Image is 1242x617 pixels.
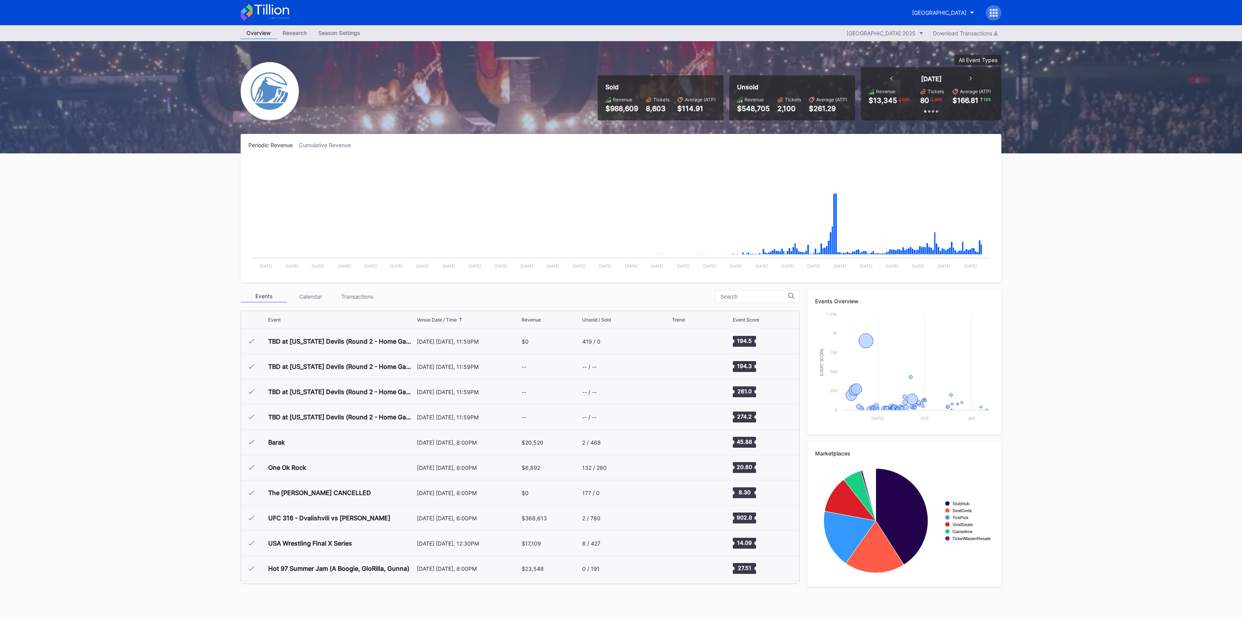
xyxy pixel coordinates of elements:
svg: Chart title [672,534,696,553]
div: Periodic Revenue [248,142,299,148]
text: [DATE] [651,264,664,268]
text: [DATE] [834,264,847,268]
div: 80 [920,96,929,104]
svg: Chart title [672,332,696,351]
div: $368,613 [522,515,547,521]
div: Barak [268,438,285,446]
div: [DATE] [DATE], 8:00PM [417,464,520,471]
div: [DATE] [921,75,942,83]
div: USA Wrestling Final X Series [268,539,352,547]
svg: Chart title [672,483,696,502]
svg: Chart title [815,310,994,427]
div: Research [277,27,312,38]
text: [DATE] [494,264,507,268]
text: [DATE] [520,264,533,268]
div: $17,109 [522,540,541,547]
div: [DATE] [DATE], 6:00PM [417,515,520,521]
text: 250 [830,388,837,393]
div: [DATE] [DATE], 8:00PM [417,439,520,446]
svg: Chart title [672,458,696,477]
div: $0 [522,338,529,345]
text: [DATE] [546,264,559,268]
button: [GEOGRAPHIC_DATA] [906,5,980,20]
div: [DATE] [DATE], 11:59PM [417,338,520,345]
div: Tickets [785,97,801,103]
div: TBD at [US_STATE] Devils (Round 2 - Home Game 2) (Date TBD) (If Necessary) [268,363,415,370]
text: TicketMasterResale [952,536,990,541]
div: 132 / 280 [582,464,607,471]
div: $114.91 [677,104,716,113]
text: 14.09 [737,539,752,546]
div: $0 [522,490,529,496]
text: [DATE] [338,264,351,268]
div: Sold [605,83,716,91]
text: [DATE] [871,416,884,421]
svg: Chart title [248,158,994,275]
div: 2 / 780 [582,515,600,521]
div: [GEOGRAPHIC_DATA] 2025 [847,30,916,36]
text: Event Score [820,348,824,376]
div: $20,520 [522,439,543,446]
div: Calendar [287,290,334,302]
div: $166.81 [952,96,978,104]
text: [DATE] [703,264,716,268]
div: -- / -- [582,414,597,421]
text: 8.30 [738,489,750,495]
text: Oct [921,416,929,421]
div: Tickets [928,89,944,94]
div: [DATE] [DATE], 11:59PM [417,363,520,370]
text: 194.5 [737,337,752,344]
text: 20.80 [737,464,752,470]
input: Search [720,294,788,300]
div: $6,892 [522,464,540,471]
div: Overview [241,27,277,39]
svg: Chart title [672,357,696,376]
div: -- / -- [582,389,597,395]
text: [DATE] [390,264,403,268]
div: Revenue [522,317,541,323]
div: Event [268,317,281,323]
text: 750 [830,350,837,355]
text: [DATE] [442,264,455,268]
img: Devils-Logo.png [241,62,299,120]
div: Average (ATP) [960,89,991,94]
div: -- [522,389,526,395]
text: 902.8 [737,514,752,521]
div: -- [522,363,526,370]
div: TBD at [US_STATE] Devils (Round 2 - Home Game 3) (Date TBD) (If Necessary) [268,388,415,396]
svg: Chart title [815,462,994,579]
div: Revenue [613,97,632,103]
svg: Chart title [672,433,696,452]
text: [DATE] [860,264,873,268]
text: [DATE] [573,264,586,268]
text: SeatGeek [952,508,972,513]
text: TickPick [952,515,969,520]
div: $13,345 [869,96,897,104]
div: [DATE] [DATE], 12:30PM [417,540,520,547]
text: 45.88 [737,438,752,445]
a: Season Settings [312,27,366,39]
div: -- [522,414,526,421]
div: [DATE] [DATE], 8:00PM [417,490,520,496]
div: $23,548 [522,565,544,572]
text: [DATE] [886,264,899,268]
div: Cumulative Revenue [299,142,357,148]
text: [DATE] [625,264,638,268]
text: [DATE] [781,264,794,268]
div: Unsold [737,83,847,91]
div: TBD at [US_STATE] Devils (Round 2 - Home Game 1) (Date TBD) (If Necessary) [268,337,415,345]
text: VividSeats [952,522,973,527]
div: Download Transactions [933,30,997,36]
text: Jan [968,416,975,421]
text: [DATE] [364,264,377,268]
div: Unsold / Sold [582,317,611,323]
div: Season Settings [312,27,366,38]
svg: Chart title [672,559,696,578]
div: -- / -- [582,363,597,370]
div: [DATE] [DATE], 11:59PM [417,414,520,421]
div: $988,609 [605,104,638,113]
div: $548,705 [737,104,770,113]
button: All Event Types [955,55,1001,65]
text: [DATE] [286,264,298,268]
div: 15 % [983,96,992,103]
